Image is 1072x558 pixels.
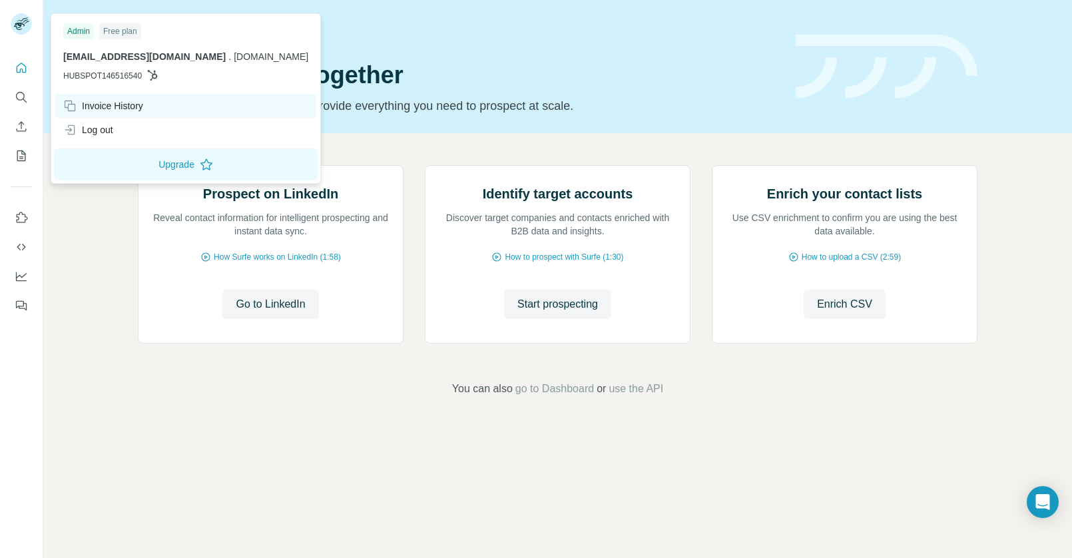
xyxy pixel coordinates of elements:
[203,184,338,203] h2: Prospect on LinkedIn
[228,51,231,62] span: .
[63,23,94,39] div: Admin
[817,296,872,312] span: Enrich CSV
[63,123,113,137] div: Log out
[597,381,606,397] span: or
[63,99,143,113] div: Invoice History
[11,144,32,168] button: My lists
[504,290,611,319] button: Start prospecting
[11,56,32,80] button: Quick start
[138,62,780,89] h1: Let’s prospect together
[11,294,32,318] button: Feedback
[483,184,633,203] h2: Identify target accounts
[452,381,513,397] span: You can also
[11,264,32,288] button: Dashboard
[804,290,886,319] button: Enrich CSV
[802,251,901,263] span: How to upload a CSV (2:59)
[99,23,141,39] div: Free plan
[439,211,676,238] p: Discover target companies and contacts enriched with B2B data and insights.
[152,211,390,238] p: Reveal contact information for intelligent prospecting and instant data sync.
[63,70,142,82] span: HUBSPOT146516540
[234,51,308,62] span: [DOMAIN_NAME]
[214,251,341,263] span: How Surfe works on LinkedIn (1:58)
[138,97,780,115] p: Pick your starting point and we’ll provide everything you need to prospect at scale.
[11,85,32,109] button: Search
[609,381,663,397] button: use the API
[726,211,963,238] p: Use CSV enrichment to confirm you are using the best data available.
[138,25,780,38] div: Quick start
[517,296,598,312] span: Start prospecting
[767,184,922,203] h2: Enrich your contact lists
[236,296,305,312] span: Go to LinkedIn
[515,381,594,397] button: go to Dashboard
[63,51,226,62] span: [EMAIL_ADDRESS][DOMAIN_NAME]
[11,206,32,230] button: Use Surfe on LinkedIn
[222,290,318,319] button: Go to LinkedIn
[54,148,318,180] button: Upgrade
[11,115,32,139] button: Enrich CSV
[11,235,32,259] button: Use Surfe API
[505,251,623,263] span: How to prospect with Surfe (1:30)
[1027,486,1059,518] div: Open Intercom Messenger
[796,35,977,99] img: banner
